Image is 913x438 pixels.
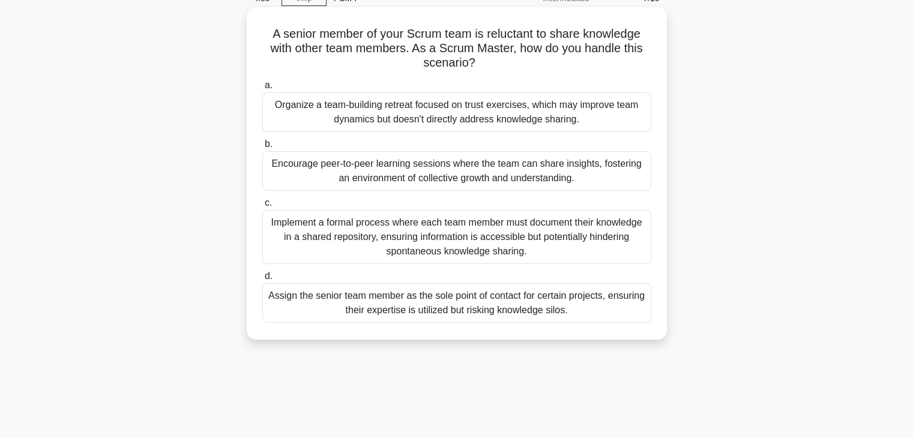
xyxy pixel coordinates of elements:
div: Encourage peer-to-peer learning sessions where the team can share insights, fostering an environm... [262,151,651,191]
span: d. [265,271,273,281]
span: c. [265,197,272,208]
div: Organize a team-building retreat focused on trust exercises, which may improve team dynamics but ... [262,92,651,132]
h5: A senior member of your Scrum team is reluctant to share knowledge with other team members. As a ... [261,26,652,71]
div: Assign the senior team member as the sole point of contact for certain projects, ensuring their e... [262,283,651,323]
span: a. [265,80,273,90]
span: b. [265,139,273,149]
div: Implement a formal process where each team member must document their knowledge in a shared repos... [262,210,651,264]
